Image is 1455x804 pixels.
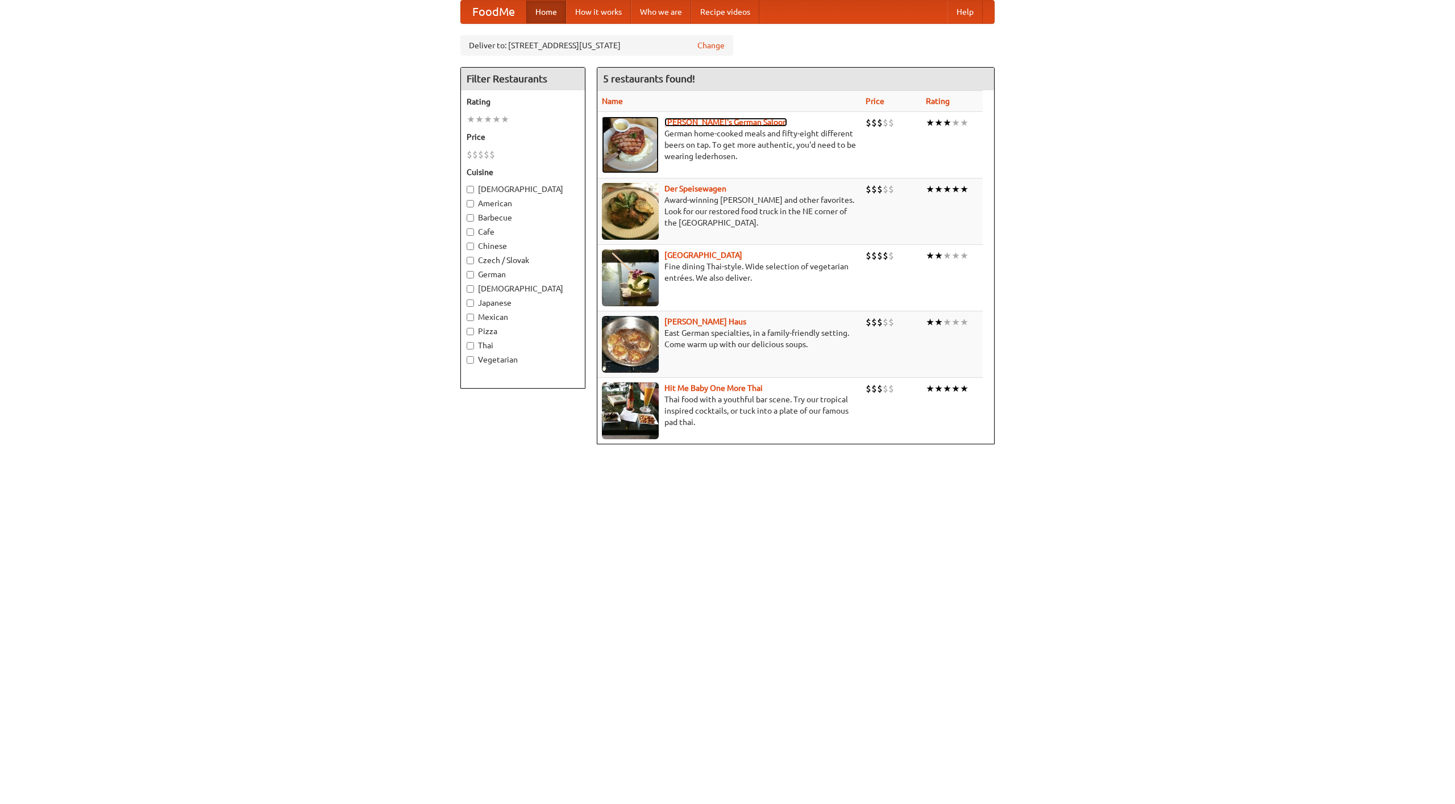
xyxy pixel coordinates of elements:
li: $ [877,249,883,262]
a: [PERSON_NAME] Haus [664,317,746,326]
a: Change [697,40,725,51]
label: Japanese [467,297,579,309]
img: babythai.jpg [602,382,659,439]
li: ★ [943,382,951,395]
li: $ [883,382,888,395]
label: German [467,269,579,280]
li: ★ [951,116,960,129]
p: East German specialties, in a family-friendly setting. Come warm up with our delicious soups. [602,327,857,350]
p: Award-winning [PERSON_NAME] and other favorites. Look for our restored food truck in the NE corne... [602,194,857,228]
label: American [467,198,579,209]
li: $ [877,116,883,129]
li: $ [888,116,894,129]
li: $ [877,183,883,195]
a: Home [526,1,566,23]
li: ★ [501,113,509,126]
img: kohlhaus.jpg [602,316,659,373]
li: ★ [475,113,484,126]
h5: Cuisine [467,166,579,178]
li: ★ [467,113,475,126]
p: German home-cooked meals and fifty-eight different beers on tap. To get more authentic, you'd nee... [602,128,857,162]
label: Mexican [467,311,579,323]
label: [DEMOGRAPHIC_DATA] [467,184,579,195]
input: Vegetarian [467,356,474,364]
li: $ [866,116,871,129]
a: How it works [566,1,631,23]
li: $ [877,316,883,328]
li: ★ [934,382,943,395]
ng-pluralize: 5 restaurants found! [603,73,695,84]
li: $ [883,183,888,195]
li: $ [871,249,877,262]
li: $ [871,116,877,129]
label: Pizza [467,326,579,337]
li: $ [467,148,472,161]
input: Barbecue [467,214,474,222]
a: Who we are [631,1,691,23]
li: $ [883,316,888,328]
li: ★ [960,316,968,328]
li: ★ [943,316,951,328]
b: [PERSON_NAME]'s German Saloon [664,118,787,127]
li: $ [871,316,877,328]
img: esthers.jpg [602,116,659,173]
li: $ [866,382,871,395]
li: $ [888,382,894,395]
li: ★ [951,316,960,328]
li: $ [866,183,871,195]
li: $ [489,148,495,161]
li: ★ [934,249,943,262]
li: $ [866,249,871,262]
input: Cafe [467,228,474,236]
input: Czech / Slovak [467,257,474,264]
a: [GEOGRAPHIC_DATA] [664,251,742,260]
li: $ [472,148,478,161]
li: ★ [951,382,960,395]
li: ★ [943,116,951,129]
li: $ [883,249,888,262]
li: $ [871,382,877,395]
label: [DEMOGRAPHIC_DATA] [467,283,579,294]
label: Vegetarian [467,354,579,365]
li: ★ [934,116,943,129]
a: Rating [926,97,950,106]
li: $ [871,183,877,195]
li: ★ [934,183,943,195]
li: ★ [926,183,934,195]
li: ★ [960,382,968,395]
input: [DEMOGRAPHIC_DATA] [467,285,474,293]
li: ★ [926,382,934,395]
label: Czech / Slovak [467,255,579,266]
label: Chinese [467,240,579,252]
p: Thai food with a youthful bar scene. Try our tropical inspired cocktails, or tuck into a plate of... [602,394,857,428]
a: Hit Me Baby One More Thai [664,384,763,393]
li: ★ [492,113,501,126]
a: Recipe videos [691,1,759,23]
img: speisewagen.jpg [602,183,659,240]
li: ★ [951,183,960,195]
li: ★ [484,113,492,126]
li: ★ [960,183,968,195]
input: American [467,200,474,207]
li: ★ [951,249,960,262]
label: Thai [467,340,579,351]
li: ★ [926,316,934,328]
a: Help [947,1,983,23]
li: ★ [926,116,934,129]
li: $ [484,148,489,161]
li: $ [888,249,894,262]
label: Barbecue [467,212,579,223]
a: Name [602,97,623,106]
div: Deliver to: [STREET_ADDRESS][US_STATE] [460,35,733,56]
li: $ [866,316,871,328]
input: [DEMOGRAPHIC_DATA] [467,186,474,193]
li: ★ [934,316,943,328]
li: ★ [926,249,934,262]
a: Der Speisewagen [664,184,726,193]
h5: Rating [467,96,579,107]
li: ★ [960,249,968,262]
img: satay.jpg [602,249,659,306]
